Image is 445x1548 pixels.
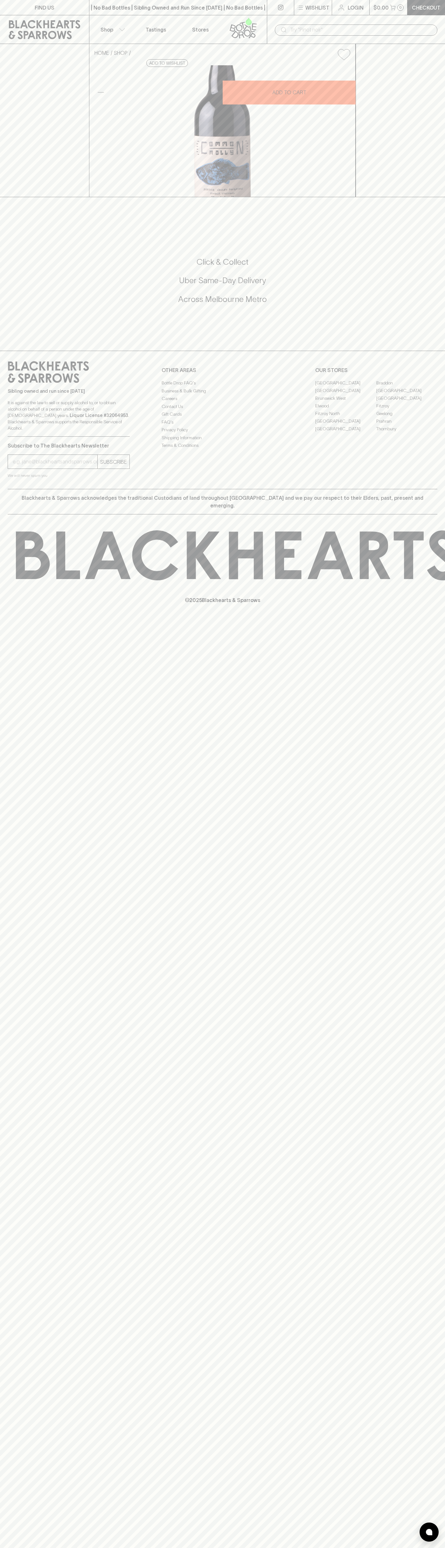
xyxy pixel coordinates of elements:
[315,387,376,394] a: [GEOGRAPHIC_DATA]
[376,402,437,410] a: Fitzroy
[162,387,284,395] a: Business & Bulk Gifting
[100,458,127,466] p: SUBSCRIBE
[376,417,437,425] a: Prahran
[192,26,209,33] p: Stores
[376,387,437,394] a: [GEOGRAPHIC_DATA]
[146,26,166,33] p: Tastings
[348,4,364,11] p: Login
[134,15,178,44] a: Tastings
[12,494,433,509] p: Blackhearts & Sparrows acknowledges the traditional Custodians of land throughout [GEOGRAPHIC_DAT...
[223,81,356,104] button: ADD TO CART
[8,472,130,479] p: We will never spam you
[162,434,284,441] a: Shipping Information
[13,457,97,467] input: e.g. jane@blackheartsandsparrows.com.au
[376,425,437,433] a: Thornbury
[89,65,355,197] img: 40908.png
[335,47,353,63] button: Add to wishlist
[94,50,109,56] a: HOME
[8,294,437,305] h5: Across Melbourne Metro
[35,4,54,11] p: FIND US
[162,379,284,387] a: Bottle Drop FAQ's
[376,394,437,402] a: [GEOGRAPHIC_DATA]
[89,15,134,44] button: Shop
[162,395,284,403] a: Careers
[373,4,389,11] p: $0.00
[8,442,130,449] p: Subscribe to The Blackhearts Newsletter
[305,4,330,11] p: Wishlist
[315,366,437,374] p: OUR STORES
[290,25,432,35] input: Try "Pinot noir"
[426,1529,432,1535] img: bubble-icon
[315,417,376,425] a: [GEOGRAPHIC_DATA]
[114,50,128,56] a: SHOP
[8,388,130,394] p: Sibling owned and run since [DATE]
[8,399,130,431] p: It is against the law to sell or supply alcohol to, or to obtain alcohol on behalf of a person un...
[98,455,129,469] button: SUBSCRIBE
[101,26,113,33] p: Shop
[399,6,402,9] p: 0
[315,425,376,433] a: [GEOGRAPHIC_DATA]
[162,411,284,418] a: Gift Cards
[315,410,376,417] a: Fitzroy North
[315,402,376,410] a: Elwood
[162,442,284,449] a: Terms & Conditions
[162,403,284,410] a: Contact Us
[412,4,441,11] p: Checkout
[146,59,188,67] button: Add to wishlist
[178,15,223,44] a: Stores
[8,231,437,338] div: Call to action block
[376,410,437,417] a: Geelong
[272,89,306,96] p: ADD TO CART
[8,275,437,286] h5: Uber Same-Day Delivery
[162,426,284,434] a: Privacy Policy
[376,379,437,387] a: Braddon
[162,418,284,426] a: FAQ's
[315,379,376,387] a: [GEOGRAPHIC_DATA]
[70,413,128,418] strong: Liquor License #32064953
[315,394,376,402] a: Brunswick West
[162,366,284,374] p: OTHER AREAS
[8,257,437,267] h5: Click & Collect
